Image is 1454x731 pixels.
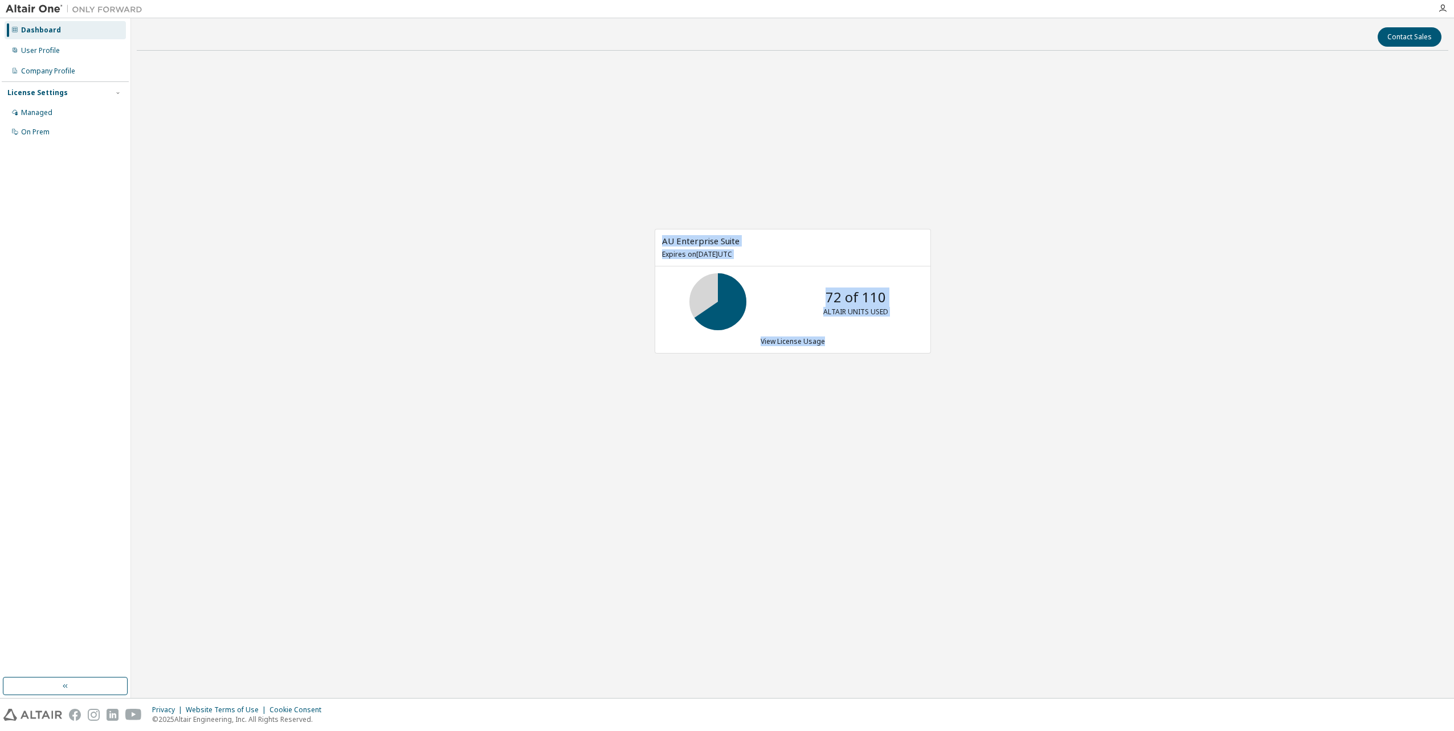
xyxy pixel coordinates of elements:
div: Company Profile [21,67,75,76]
div: Dashboard [21,26,61,35]
img: facebook.svg [69,709,81,721]
img: linkedin.svg [107,709,119,721]
img: altair_logo.svg [3,709,62,721]
div: On Prem [21,128,50,137]
div: User Profile [21,46,60,55]
div: Privacy [152,705,186,714]
span: AU Enterprise Suite [662,235,740,247]
div: Managed [21,108,52,117]
img: instagram.svg [88,709,100,721]
p: 72 of 110 [826,288,886,307]
div: Cookie Consent [269,705,328,714]
img: youtube.svg [125,709,142,721]
p: Expires on [DATE] UTC [662,249,921,259]
a: View License Usage [761,336,825,346]
p: ALTAIR UNITS USED [823,307,888,317]
button: Contact Sales [1378,27,1441,47]
div: Website Terms of Use [186,705,269,714]
p: © 2025 Altair Engineering, Inc. All Rights Reserved. [152,714,328,724]
img: Altair One [6,3,148,15]
div: License Settings [7,88,68,97]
